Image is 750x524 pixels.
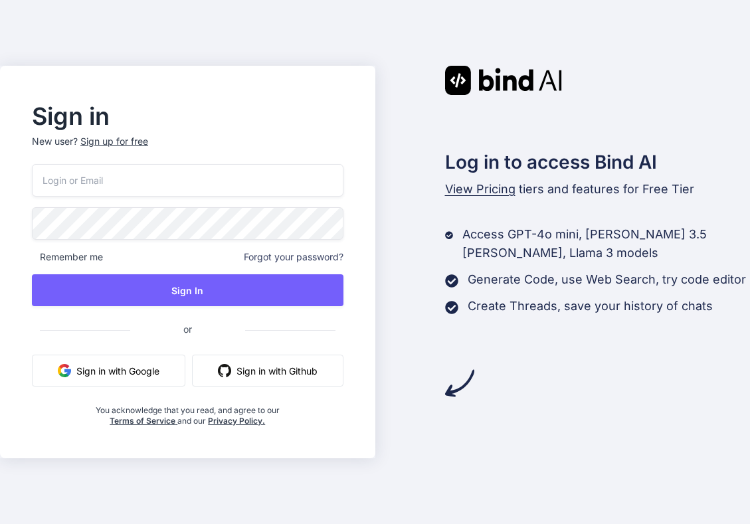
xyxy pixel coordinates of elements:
p: Access GPT-4o mini, [PERSON_NAME] 3.5 [PERSON_NAME], Llama 3 models [462,225,750,262]
img: arrow [445,369,474,398]
p: New user? [32,135,343,164]
span: Remember me [32,250,103,264]
a: Terms of Service [110,416,177,426]
span: Forgot your password? [244,250,343,264]
button: Sign in with Google [32,355,185,387]
img: Bind AI logo [445,66,562,95]
a: Privacy Policy. [208,416,265,426]
img: google [58,364,71,377]
h2: Sign in [32,106,343,127]
button: Sign in with Github [192,355,343,387]
div: Sign up for free [80,135,148,148]
p: Generate Code, use Web Search, try code editor [468,270,746,289]
div: You acknowledge that you read, and agree to our and our [84,397,291,426]
span: or [130,313,245,345]
p: Create Threads, save your history of chats [468,297,713,315]
span: View Pricing [445,182,516,196]
img: github [218,364,231,377]
button: Sign In [32,274,343,306]
input: Login or Email [32,164,343,197]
